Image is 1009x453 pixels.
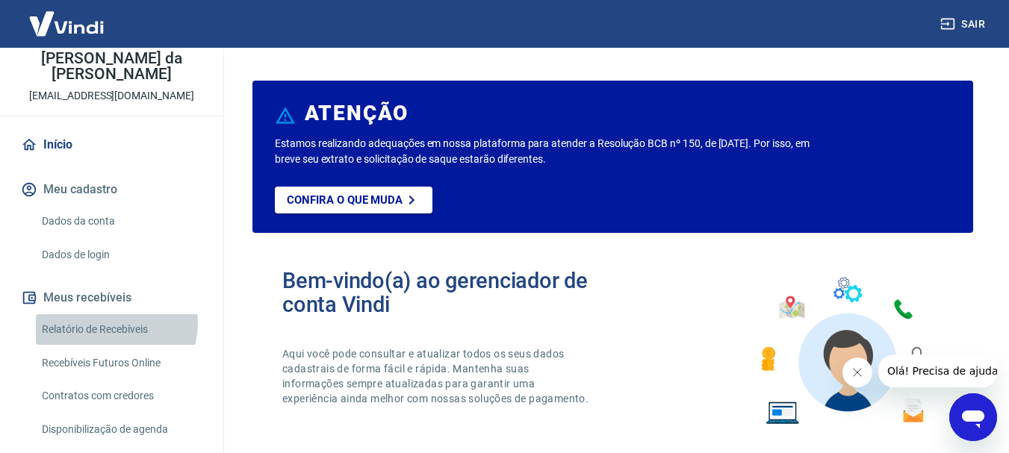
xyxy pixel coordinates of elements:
a: Disponibilização de agenda [36,414,205,445]
iframe: Fechar mensagem [842,357,872,387]
p: Aqui você pode consultar e atualizar todos os seus dados cadastrais de forma fácil e rápida. Mant... [282,346,592,406]
a: Relatório de Recebíveis [36,314,205,345]
a: Início [18,128,205,161]
a: Dados de login [36,240,205,270]
iframe: Mensagem da empresa [878,354,997,387]
img: Imagem de um avatar masculino com diversos icones exemplificando as funcionalidades do gerenciado... [748,269,943,434]
button: Meu cadastro [18,173,205,206]
p: [PERSON_NAME] da [PERSON_NAME] [12,51,211,82]
a: Dados da conta [36,206,205,237]
h2: Bem-vindo(a) ao gerenciador de conta Vindi [282,269,613,316]
button: Meus recebíveis [18,281,205,314]
span: Olá! Precisa de ajuda? [9,10,125,22]
a: Confira o que muda [275,187,432,213]
h6: ATENÇÃO [305,106,409,121]
a: Recebíveis Futuros Online [36,348,205,378]
a: Contratos com credores [36,381,205,411]
p: Estamos realizando adequações em nossa plataforma para atender a Resolução BCB nº 150, de [DATE].... [275,136,816,167]
p: Confira o que muda [287,193,403,207]
button: Sair [937,10,991,38]
iframe: Botão para abrir a janela de mensagens [949,393,997,441]
p: [EMAIL_ADDRESS][DOMAIN_NAME] [29,88,194,104]
img: Vindi [18,1,115,46]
